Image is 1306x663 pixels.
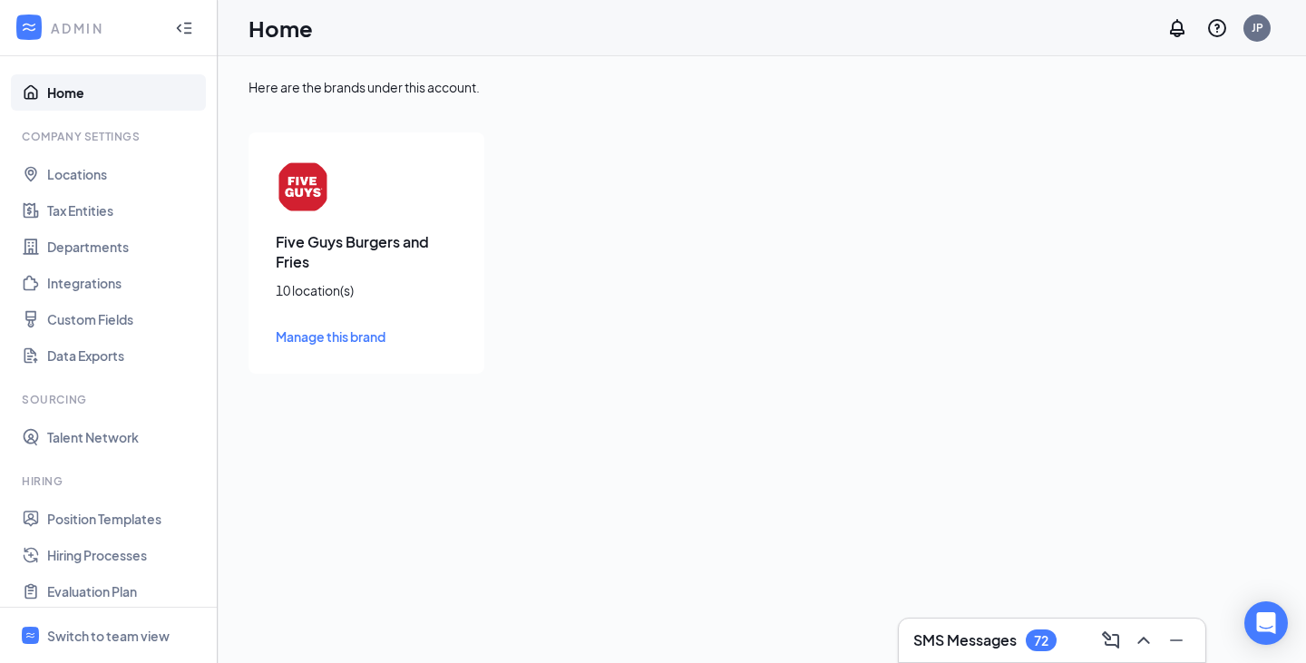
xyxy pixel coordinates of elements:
[1133,629,1155,651] svg: ChevronUp
[47,74,202,111] a: Home
[1166,17,1188,39] svg: Notifications
[47,537,202,573] a: Hiring Processes
[276,327,457,346] a: Manage this brand
[22,473,199,489] div: Hiring
[1206,17,1228,39] svg: QuestionInfo
[913,630,1017,650] h3: SMS Messages
[47,192,202,229] a: Tax Entities
[22,129,199,144] div: Company Settings
[1252,20,1263,35] div: JP
[47,156,202,192] a: Locations
[47,337,202,374] a: Data Exports
[249,78,1275,96] div: Here are the brands under this account.
[22,392,199,407] div: Sourcing
[47,501,202,537] a: Position Templates
[249,13,313,44] h1: Home
[276,160,330,214] img: Five Guys Burgers and Fries logo
[1034,633,1048,648] div: 72
[1096,626,1126,655] button: ComposeMessage
[1244,601,1288,645] div: Open Intercom Messenger
[47,627,170,645] div: Switch to team view
[47,265,202,301] a: Integrations
[47,301,202,337] a: Custom Fields
[51,19,159,37] div: ADMIN
[175,19,193,37] svg: Collapse
[1165,629,1187,651] svg: Minimize
[1162,626,1191,655] button: Minimize
[276,232,457,272] h3: Five Guys Burgers and Fries
[1129,626,1158,655] button: ChevronUp
[1100,629,1122,651] svg: ComposeMessage
[276,328,385,345] span: Manage this brand
[47,573,202,609] a: Evaluation Plan
[47,229,202,265] a: Departments
[24,629,36,641] svg: WorkstreamLogo
[276,281,457,299] div: 10 location(s)
[47,419,202,455] a: Talent Network
[20,18,38,36] svg: WorkstreamLogo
